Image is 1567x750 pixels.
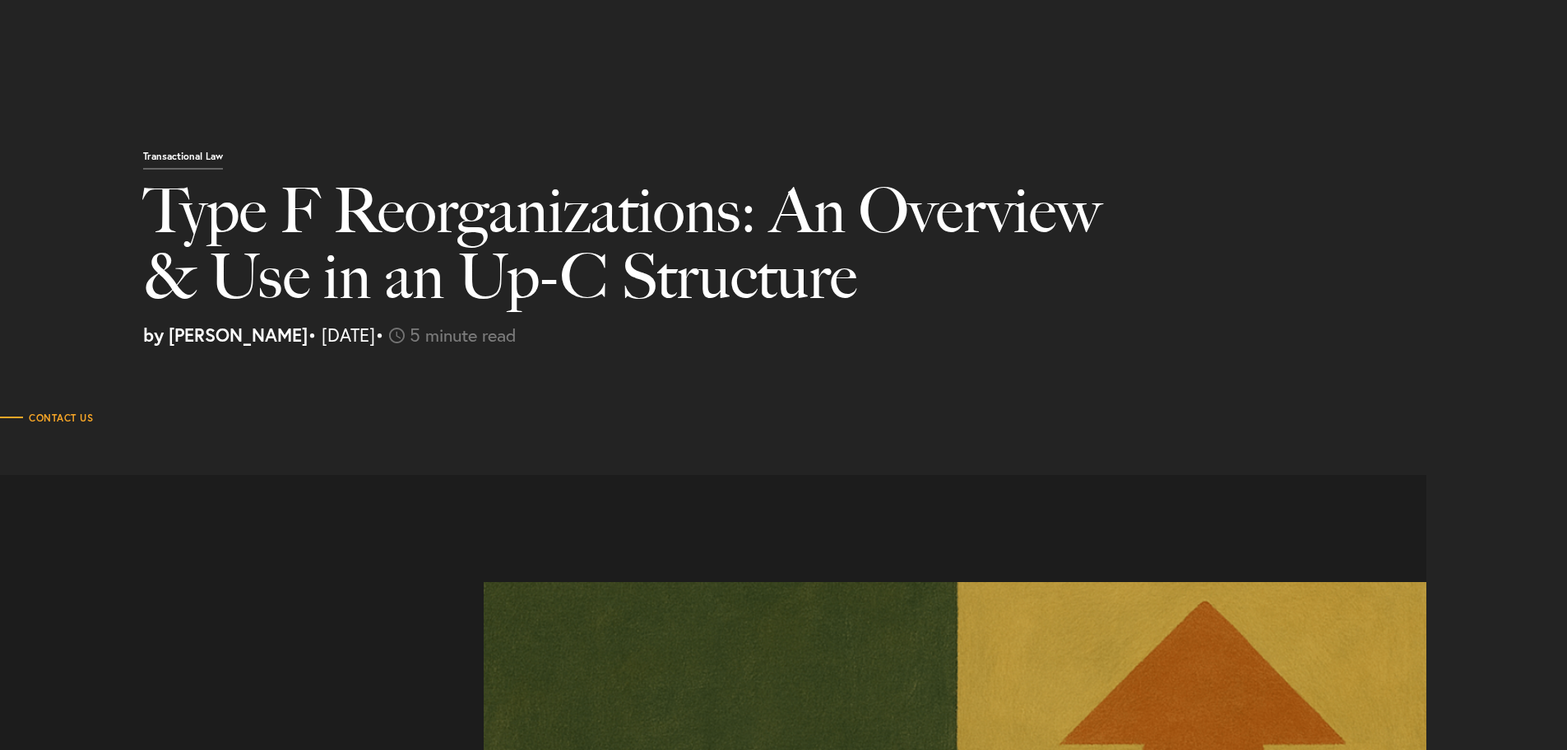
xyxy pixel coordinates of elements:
strong: by [PERSON_NAME] [143,323,308,347]
span: • [375,323,384,347]
span: 5 minute read [410,323,517,347]
img: icon-time-light.svg [389,328,405,343]
h1: Type F Reorganizations: An Overview & Use in an Up-C Structure [143,178,1131,326]
p: Transactional Law [143,151,223,170]
p: • [DATE] [143,326,1555,344]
